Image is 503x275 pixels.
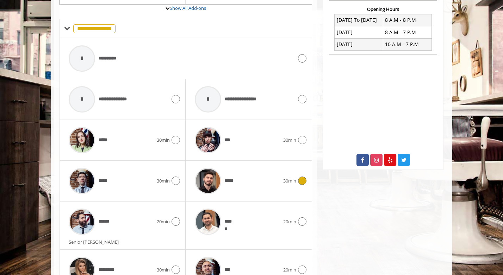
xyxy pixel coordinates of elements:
[283,266,296,274] span: 20min
[335,26,383,38] td: [DATE]
[69,239,122,245] span: Senior [PERSON_NAME]
[157,218,170,225] span: 20min
[335,14,383,26] td: [DATE] To [DATE]
[383,26,431,38] td: 8 A.M - 7 P.M
[157,177,170,185] span: 30min
[329,7,437,12] h3: Opening Hours
[335,38,383,50] td: [DATE]
[283,136,296,144] span: 30min
[170,5,206,11] a: Show All Add-ons
[283,177,296,185] span: 30min
[383,14,431,26] td: 8 A.M - 8 P.M
[157,136,170,144] span: 30min
[283,218,296,225] span: 20min
[383,38,431,50] td: 10 A.M - 7 P.M
[157,266,170,274] span: 30min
